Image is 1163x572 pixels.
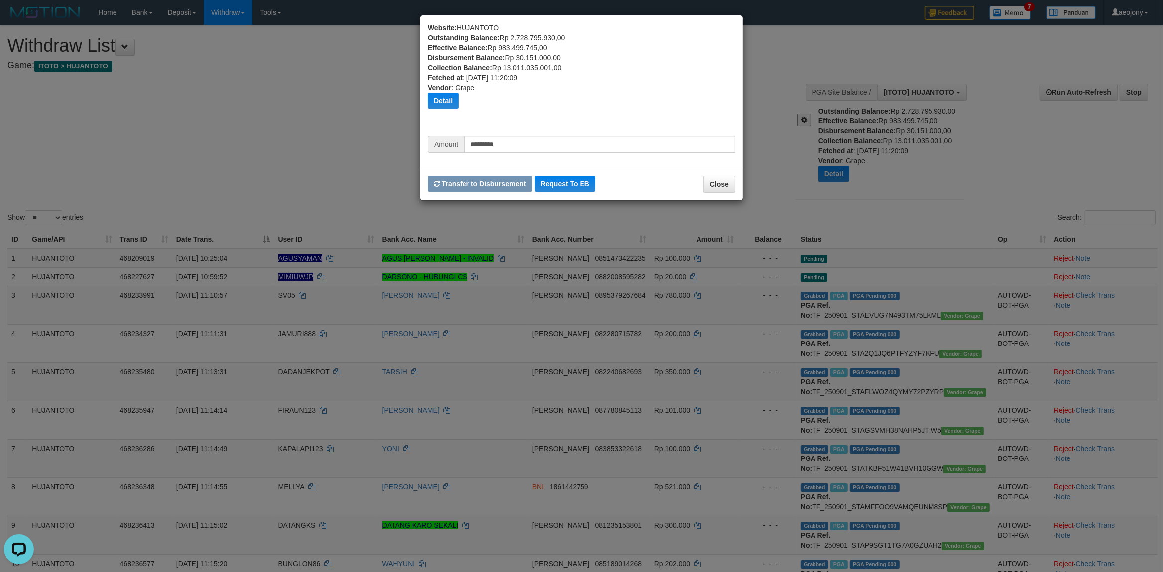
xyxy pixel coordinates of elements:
b: Outstanding Balance: [428,34,500,42]
b: Disbursement Balance: [428,54,505,62]
button: Transfer to Disbursement [428,176,532,192]
button: Request To EB [535,176,596,192]
b: Vendor [428,84,451,92]
button: Detail [428,93,459,109]
b: Collection Balance: [428,64,492,72]
b: Effective Balance: [428,44,488,52]
button: Open LiveChat chat widget [4,4,34,34]
span: Amount [428,136,464,153]
div: HUJANTOTO Rp 2.728.795.930,00 Rp 983.499.745,00 Rp 30.151.000,00 Rp 13.011.035.001,00 : [DATE] 11... [428,23,735,136]
b: Website: [428,24,457,32]
button: Close [703,176,735,193]
b: Fetched at [428,74,463,82]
